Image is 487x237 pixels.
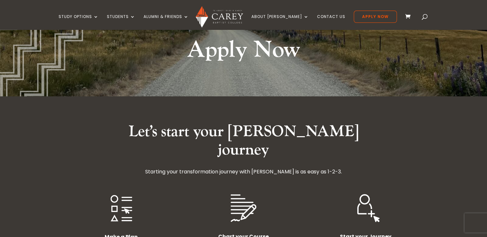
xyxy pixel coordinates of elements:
a: Students [107,14,135,30]
a: Alumni & Friends [144,14,189,30]
img: Carey Baptist College [196,6,243,28]
h1: Apply Now [123,35,364,68]
h2: Let’s start your [PERSON_NAME] journey [123,122,364,162]
a: Study Options [59,14,98,30]
p: Starting your transformation journey with [PERSON_NAME] is as easy as 1-2-3. [123,167,364,176]
img: Chart Your Course WHITE [98,193,145,223]
img: Join The Ship WHITE [342,193,389,223]
img: Climb Aboard WHITE [220,193,267,223]
a: About [PERSON_NAME] [251,14,309,30]
a: Apply Now [354,11,397,23]
a: Contact Us [317,14,345,30]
